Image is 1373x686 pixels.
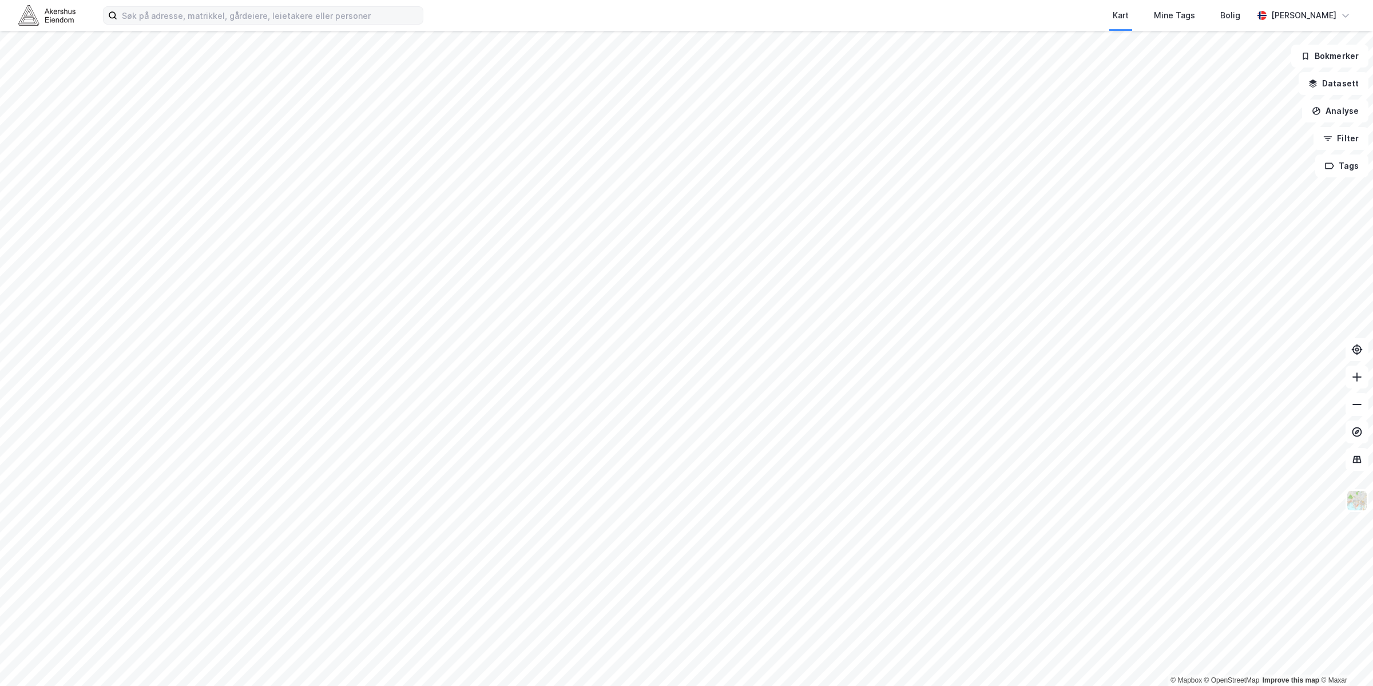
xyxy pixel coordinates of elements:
[1263,676,1319,684] a: Improve this map
[1315,154,1368,177] button: Tags
[1220,9,1240,22] div: Bolig
[1154,9,1195,22] div: Mine Tags
[1204,676,1260,684] a: OpenStreetMap
[1291,45,1368,68] button: Bokmerker
[1302,100,1368,122] button: Analyse
[1346,490,1368,511] img: Z
[1271,9,1336,22] div: [PERSON_NAME]
[18,5,76,25] img: akershus-eiendom-logo.9091f326c980b4bce74ccdd9f866810c.svg
[1316,631,1373,686] div: Kontrollprogram for chat
[1170,676,1202,684] a: Mapbox
[117,7,423,24] input: Søk på adresse, matrikkel, gårdeiere, leietakere eller personer
[1316,631,1373,686] iframe: Chat Widget
[1299,72,1368,95] button: Datasett
[1113,9,1129,22] div: Kart
[1314,127,1368,150] button: Filter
